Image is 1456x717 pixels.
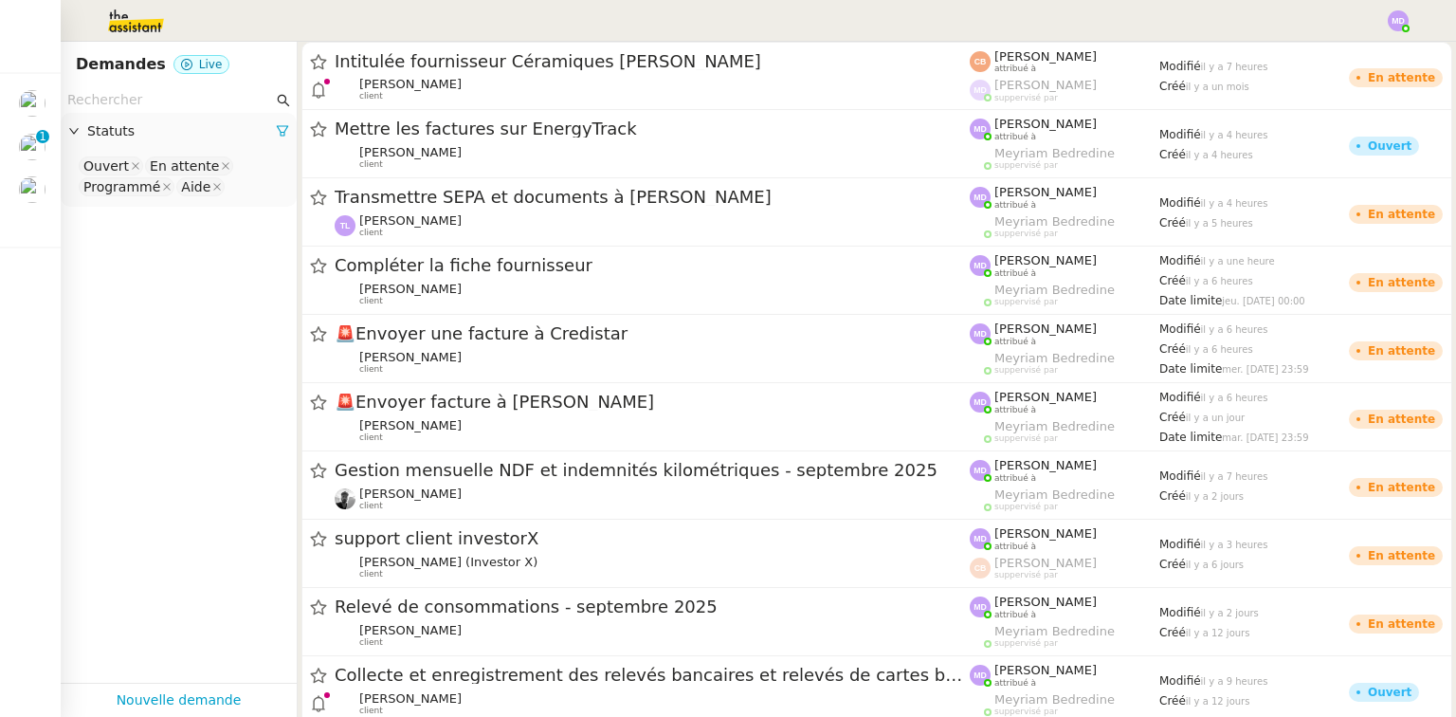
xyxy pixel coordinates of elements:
[994,405,1036,415] span: attribué à
[994,117,1097,131] span: [PERSON_NAME]
[994,473,1036,484] span: attribué à
[970,526,1159,551] app-user-label: attribué à
[335,598,970,616] span: Relevé de consommations - septembre 2025
[1368,209,1435,220] div: En attente
[335,555,970,579] app-user-detailed-label: client
[359,555,537,569] span: [PERSON_NAME] (Investor X)
[1368,414,1435,425] div: En attente
[1368,140,1411,152] div: Ouvert
[199,58,223,71] span: Live
[970,624,1159,649] app-user-label: suppervisé par
[1159,694,1186,708] span: Créé
[335,77,970,101] app-user-detailed-label: client
[335,189,970,206] span: Transmettre SEPA et documents à [PERSON_NAME]
[1368,345,1435,357] div: En attente
[970,421,991,442] img: users%2FaellJyylmXSg4jqeVbanehhyYJm1%2Favatar%2Fprofile-pic%20(4).png
[970,528,991,549] img: svg
[1222,364,1308,375] span: mer. [DATE] 23:59
[994,229,1058,239] span: suppervisé par
[359,706,383,716] span: client
[994,185,1097,199] span: [PERSON_NAME]
[970,353,991,374] img: users%2FaellJyylmXSg4jqeVbanehhyYJm1%2Favatar%2Fprofile-pic%20(4).png
[1159,274,1186,287] span: Créé
[1201,198,1268,209] span: il y a 4 heures
[1368,550,1435,561] div: En attente
[359,282,462,296] span: [PERSON_NAME]
[1368,72,1435,83] div: En attente
[970,558,991,579] img: svg
[970,665,991,686] img: svg
[335,462,970,479] span: Gestion mensuelle NDF et indemnités kilométriques - septembre 2025
[970,351,1159,376] app-user-label: suppervisé par
[335,530,970,547] span: support client investorX
[970,80,991,101] img: svg
[1201,676,1268,687] span: il y a 9 heures
[994,390,1097,404] span: [PERSON_NAME]
[359,487,462,501] span: [PERSON_NAME]
[1201,130,1268,140] span: il y a 4 heures
[994,419,1115,433] span: Meyriam Bedredine
[359,228,383,238] span: client
[19,134,45,160] img: users%2F9mvJqJUvllffspLsQzytnd0Nt4c2%2Favatar%2F82da88e3-d90d-4e39-b37d-dcb7941179ae
[994,610,1036,620] span: attribué à
[1159,538,1201,551] span: Modifié
[1201,62,1268,72] span: il y a 7 heures
[79,156,143,175] nz-select-item: Ouvert
[994,638,1058,649] span: suppervisé par
[335,488,355,509] img: ee3399b4-027e-46f8-8bb8-fca30cb6f74c
[994,322,1097,336] span: [PERSON_NAME]
[335,147,355,168] img: users%2FDCmYZYlyM0RnX2UwTikztvhj37l1%2Favatar%2F1649536894322.jpeg
[335,352,355,373] img: users%2FDBF5gIzOT6MfpzgDQC7eMkIK8iA3%2Favatar%2Fd943ca6c-06ba-4e73-906b-d60e05e423d3
[994,337,1036,347] span: attribué à
[994,542,1036,552] span: attribué à
[970,146,1159,171] app-user-label: suppervisé par
[1159,489,1186,503] span: Créé
[1201,393,1268,403] span: il y a 6 heures
[994,433,1058,444] span: suppervisé par
[83,157,129,175] div: Ouvert
[970,487,1159,512] app-user-label: suppervisé par
[970,78,1159,102] app-user-label: suppervisé par
[335,145,970,170] app-user-detailed-label: client
[1186,344,1253,355] span: il y a 6 heures
[335,420,355,441] img: users%2FDBF5gIzOT6MfpzgDQC7eMkIK8iA3%2Favatar%2Fd943ca6c-06ba-4e73-906b-d60e05e423d3
[994,487,1115,502] span: Meyriam Bedredine
[79,177,174,196] nz-select-item: Programmé
[1159,674,1201,688] span: Modifié
[970,283,1159,307] app-user-label: suppervisé par
[994,200,1036,211] span: attribué à
[970,117,1159,141] app-user-label: attribué à
[335,623,970,648] app-user-detailed-label: client
[970,51,991,72] img: svg
[335,625,355,646] img: users%2FHIWaaSoTa5U8ssS5t403NQMyZZE3%2Favatar%2Fa4be050e-05fa-4f28-bbe7-e7e8e4788720
[994,707,1058,717] span: suppervisé par
[970,49,1159,74] app-user-label: attribué à
[335,53,970,70] span: Intitulée fournisseur Céramiques [PERSON_NAME]
[970,595,1159,619] app-user-label: attribué à
[994,268,1036,279] span: attribué à
[970,694,991,715] img: users%2FaellJyylmXSg4jqeVbanehhyYJm1%2Favatar%2Fprofile-pic%20(4).png
[1186,560,1244,570] span: il y a 6 jours
[994,365,1058,376] span: suppervisé par
[994,624,1115,638] span: Meyriam Bedredine
[145,156,233,175] nz-select-item: En attente
[1159,60,1201,73] span: Modifié
[87,120,276,142] span: Statuts
[1159,391,1201,404] span: Modifié
[994,678,1036,689] span: attribué à
[1222,296,1304,306] span: jeu. [DATE] 00:00
[994,351,1115,365] span: Meyriam Bedredine
[1368,687,1411,698] div: Ouvert
[335,418,970,443] app-user-detailed-label: client
[335,284,355,304] img: users%2FrxcTinYCQST3nt3eRyMgQ024e422%2Favatar%2Fa0327058c7192f72952294e6843542370f7921c3.jpg
[1159,322,1201,336] span: Modifié
[1201,256,1275,267] span: il y a une heure
[1201,608,1259,618] span: il y a 2 jours
[117,689,242,711] a: Nouvelle demande
[359,91,383,101] span: client
[1222,432,1308,443] span: mar. [DATE] 23:59
[970,255,991,276] img: svg
[335,557,355,578] img: users%2FUWPTPKITw0gpiMilXqRXG5g9gXH3%2Favatar%2F405ab820-17f5-49fd-8f81-080694535f4d
[335,325,970,342] span: Envoyer une facture à Credistar
[359,159,383,170] span: client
